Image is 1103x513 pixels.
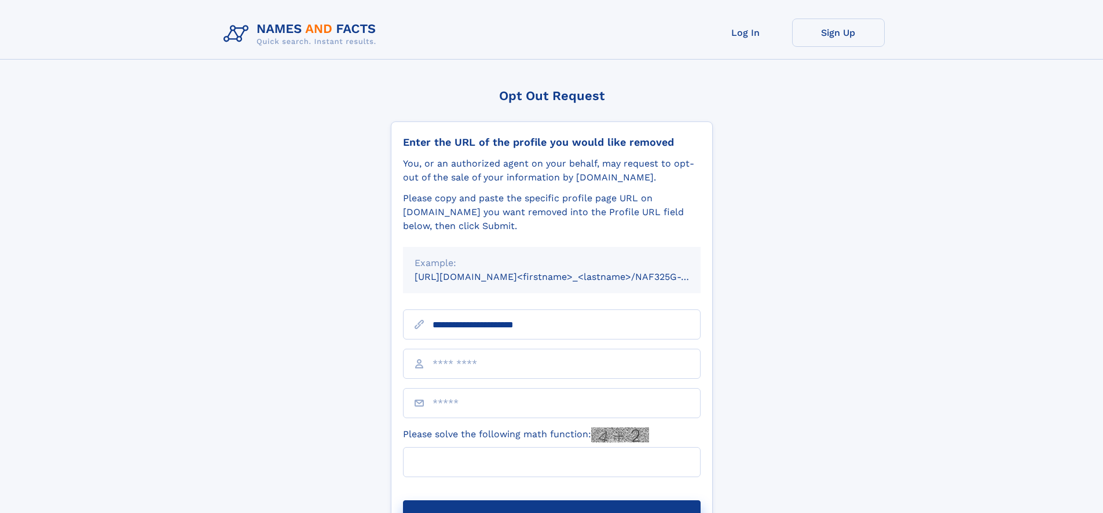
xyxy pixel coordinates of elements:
small: [URL][DOMAIN_NAME]<firstname>_<lastname>/NAF325G-xxxxxxxx [415,271,723,282]
img: Logo Names and Facts [219,19,386,50]
div: Please copy and paste the specific profile page URL on [DOMAIN_NAME] you want removed into the Pr... [403,191,701,233]
div: Opt Out Request [391,88,713,103]
div: Enter the URL of the profile you would like removed [403,136,701,149]
div: You, or an authorized agent on your behalf, may request to opt-out of the sale of your informatio... [403,157,701,184]
a: Log In [699,19,792,47]
a: Sign Up [792,19,885,47]
div: Example: [415,256,689,270]
label: Please solve the following math function: [403,427,649,442]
